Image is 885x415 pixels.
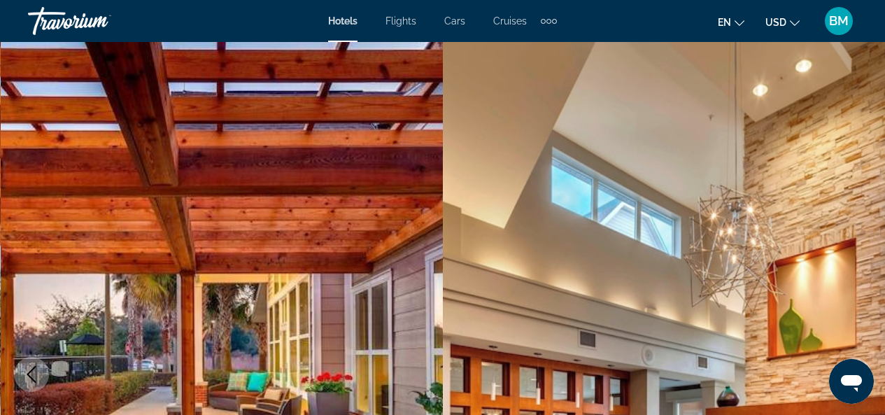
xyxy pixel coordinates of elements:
[829,359,874,404] iframe: Button to launch messaging window
[493,15,527,27] a: Cruises
[444,15,465,27] a: Cars
[718,17,731,28] span: en
[14,357,49,392] button: Previous image
[718,12,744,32] button: Change language
[765,12,800,32] button: Change currency
[28,3,168,39] a: Travorium
[541,10,557,32] button: Extra navigation items
[765,17,786,28] span: USD
[829,14,849,28] span: BM
[328,15,357,27] a: Hotels
[821,6,857,36] button: User Menu
[836,357,871,392] button: Next image
[385,15,416,27] a: Flights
